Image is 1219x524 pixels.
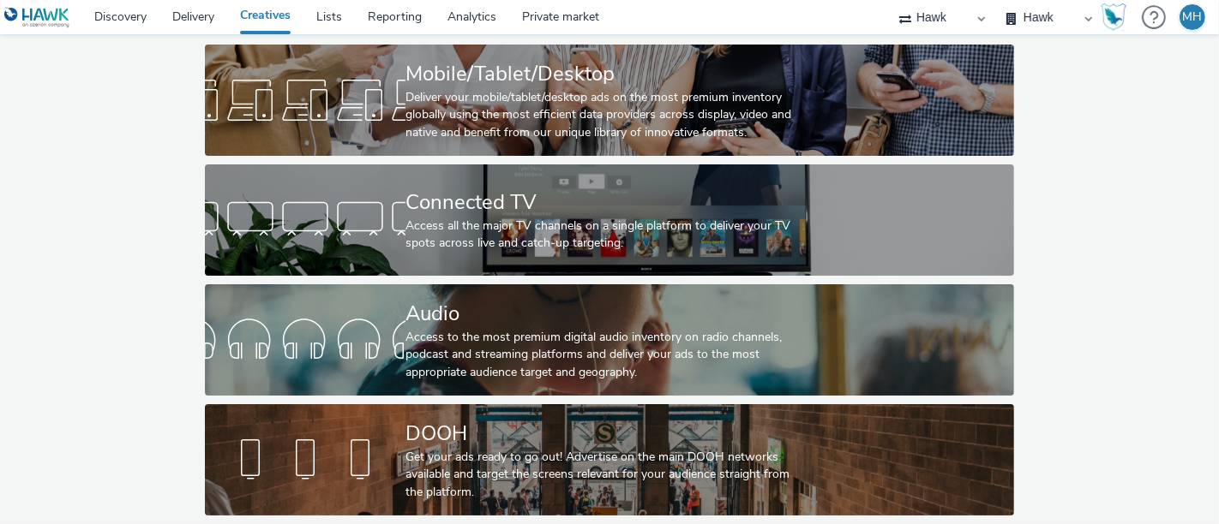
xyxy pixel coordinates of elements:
img: undefined Logo [4,7,70,28]
a: AudioAccess to the most premium digital audio inventory on radio channels, podcast and streaming ... [205,284,1013,396]
img: Hawk Academy [1101,3,1126,31]
div: Get your ads ready to go out! Advertise on the main DOOH networks available and target the screen... [405,449,807,501]
div: Mobile/Tablet/Desktop [405,59,807,89]
div: Access all the major TV channels on a single platform to deliver your TV spots across live and ca... [405,217,807,253]
div: DOOH [405,419,807,449]
div: Deliver your mobile/tablet/desktop ads on the most premium inventory globally using the most effi... [405,89,807,141]
div: Audio [405,299,807,329]
div: MH [1183,4,1203,30]
div: Connected TV [405,188,807,217]
a: DOOHGet your ads ready to go out! Advertise on the main DOOH networks available and target the sc... [205,404,1013,515]
a: Mobile/Tablet/DesktopDeliver your mobile/tablet/desktop ads on the most premium inventory globall... [205,45,1013,156]
a: Hawk Academy [1101,3,1133,31]
a: Connected TVAccess all the major TV channels on a single platform to deliver your TV spots across... [205,164,1013,276]
div: Access to the most premium digital audio inventory on radio channels, podcast and streaming platf... [405,329,807,381]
